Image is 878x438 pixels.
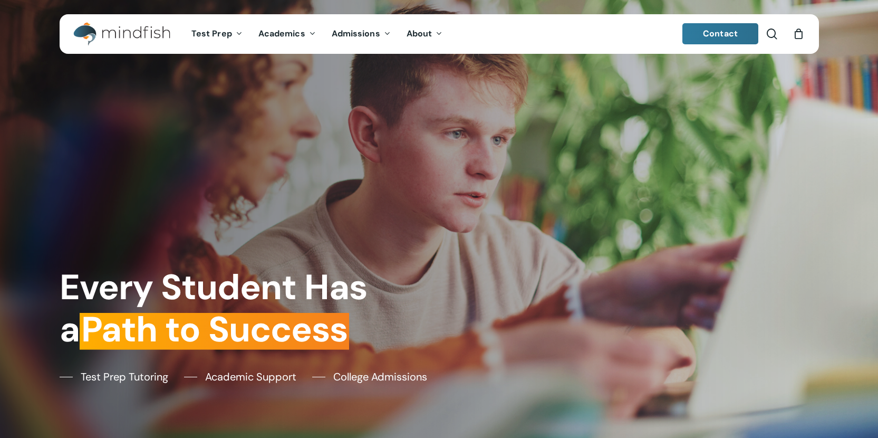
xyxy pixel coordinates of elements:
span: Contact [703,28,738,39]
a: About [399,30,451,39]
em: Path to Success [80,307,349,353]
span: College Admissions [333,369,427,385]
span: Admissions [332,28,380,39]
a: Academic Support [184,369,296,385]
a: Admissions [324,30,399,39]
span: About [407,28,432,39]
span: Academic Support [205,369,296,385]
span: Academics [258,28,305,39]
nav: Main Menu [184,14,450,54]
header: Main Menu [60,14,819,54]
a: College Admissions [312,369,427,385]
h1: Every Student Has a [60,266,431,351]
a: Test Prep Tutoring [60,369,168,385]
a: Academics [250,30,324,39]
a: Test Prep [184,30,250,39]
a: Contact [682,23,758,44]
span: Test Prep Tutoring [81,369,168,385]
span: Test Prep [191,28,232,39]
